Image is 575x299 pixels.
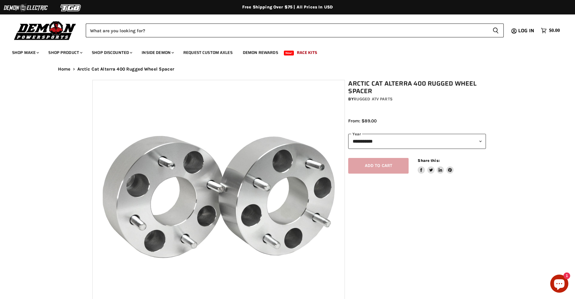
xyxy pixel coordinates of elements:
aside: Share this: [418,158,454,174]
span: New! [284,51,294,55]
form: Product [86,24,504,37]
a: Log in [516,28,538,33]
span: Share this: [418,158,439,163]
span: From: $89.00 [348,118,377,124]
a: Home [58,67,71,72]
img: Demon Electric Logo 2 [3,2,48,14]
span: $0.00 [549,28,560,33]
select: year [348,134,486,149]
a: Rugged ATV Parts [354,96,393,102]
h1: Arctic Cat Alterra 400 Rugged Wheel Spacer [348,80,486,95]
nav: Breadcrumbs [46,67,529,72]
span: Log in [518,27,534,34]
a: Inside Demon [137,46,178,59]
span: Arctic Cat Alterra 400 Rugged Wheel Spacer [77,67,174,72]
ul: Main menu [8,44,558,59]
button: Search [488,24,504,37]
img: TGB Logo 2 [48,2,94,14]
img: Demon Powersports [12,20,78,41]
a: Shop Product [44,46,86,59]
inbox-online-store-chat: Shopify online store chat [548,275,570,294]
a: Shop Make [8,46,43,59]
a: Race Kits [292,46,322,59]
a: $0.00 [538,26,563,35]
div: by [348,96,486,102]
input: Search [86,24,488,37]
div: Free Shipping Over $75 | All Prices In USD [46,5,529,10]
a: Request Custom Axles [179,46,237,59]
a: Demon Rewards [238,46,283,59]
a: Shop Discounted [87,46,136,59]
